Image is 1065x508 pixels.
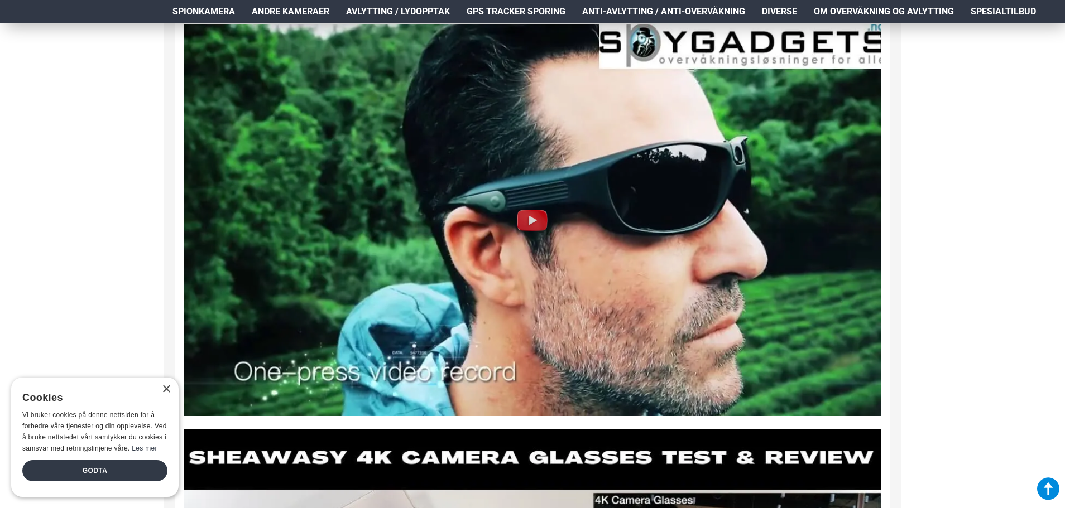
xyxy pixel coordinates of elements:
[22,386,160,410] div: Cookies
[132,444,157,452] a: Les mer, opens a new window
[582,5,745,18] span: Anti-avlytting / Anti-overvåkning
[762,5,797,18] span: Diverse
[184,24,881,416] img: thumbnail for youtube videoen til produktpresentasjon på solbriller med 4K kamera
[252,5,329,18] span: Andre kameraer
[22,411,167,452] span: Vi bruker cookies på denne nettsiden for å forbedre våre tjenester og din opplevelse. Ved å bruke...
[162,385,170,394] div: Close
[346,5,450,18] span: Avlytting / Lydopptak
[22,460,167,481] div: Godta
[814,5,954,18] span: Om overvåkning og avlytting
[467,5,565,18] span: GPS Tracker Sporing
[971,5,1036,18] span: Spesialtilbud
[172,5,235,18] span: Spionkamera
[515,202,550,238] img: Play Video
